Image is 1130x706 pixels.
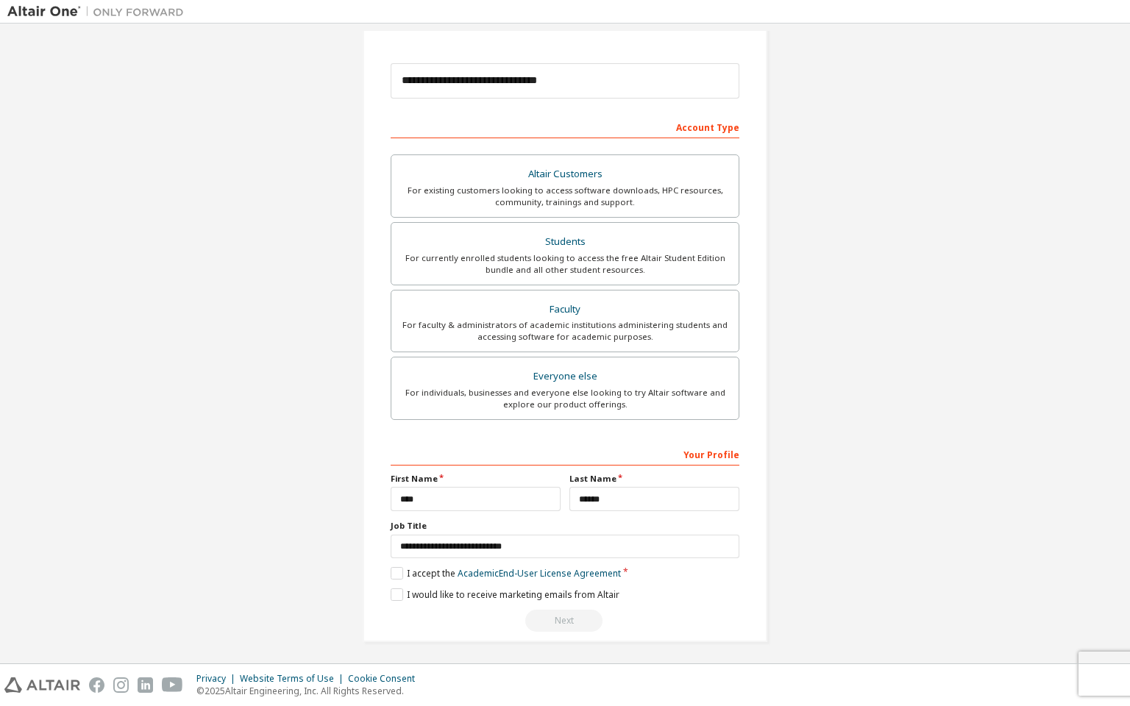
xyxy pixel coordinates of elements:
[391,610,739,632] div: Read and acccept EULA to continue
[458,567,621,580] a: Academic End-User License Agreement
[400,387,730,410] div: For individuals, businesses and everyone else looking to try Altair software and explore our prod...
[391,588,619,601] label: I would like to receive marketing emails from Altair
[89,677,104,693] img: facebook.svg
[391,442,739,466] div: Your Profile
[400,164,730,185] div: Altair Customers
[569,473,739,485] label: Last Name
[348,673,424,685] div: Cookie Consent
[138,677,153,693] img: linkedin.svg
[7,4,191,19] img: Altair One
[400,299,730,320] div: Faculty
[4,677,80,693] img: altair_logo.svg
[400,185,730,208] div: For existing customers looking to access software downloads, HPC resources, community, trainings ...
[400,232,730,252] div: Students
[196,685,424,697] p: © 2025 Altair Engineering, Inc. All Rights Reserved.
[391,473,561,485] label: First Name
[400,366,730,387] div: Everyone else
[162,677,183,693] img: youtube.svg
[400,319,730,343] div: For faculty & administrators of academic institutions administering students and accessing softwa...
[240,673,348,685] div: Website Terms of Use
[400,252,730,276] div: For currently enrolled students looking to access the free Altair Student Edition bundle and all ...
[196,673,240,685] div: Privacy
[391,567,621,580] label: I accept the
[391,520,739,532] label: Job Title
[113,677,129,693] img: instagram.svg
[391,115,739,138] div: Account Type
